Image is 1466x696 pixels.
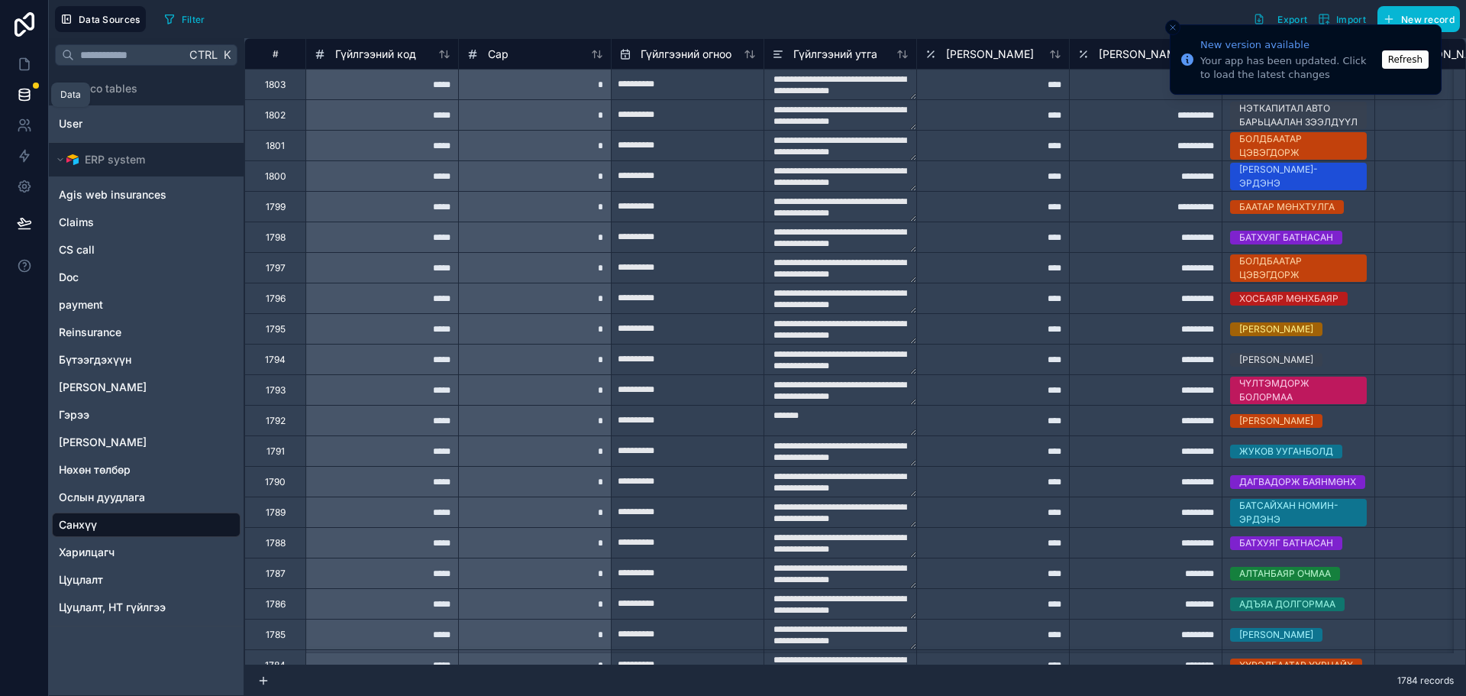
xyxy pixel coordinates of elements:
div: БАТХУЯГ БАТНАСАН [1239,231,1333,244]
span: K [221,50,232,60]
div: АДЪЯА ДОЛГОРМАА [1239,597,1335,611]
span: Гүйлгээний утга [793,47,877,62]
div: 1799 [266,201,286,213]
div: 1789 [266,507,286,519]
button: New record [1377,6,1460,32]
div: 1798 [266,231,286,244]
div: ЖУКОВ УУГАНБОЛД [1239,445,1333,458]
div: ДАГВАДОРЖ БАЯНМӨНХ [1239,475,1356,489]
div: Your app has been updated. Click to load the latest changes [1200,54,1377,82]
div: 1792 [266,415,286,427]
div: [PERSON_NAME] [1239,353,1313,367]
span: Ctrl [188,45,219,64]
div: 1793 [266,384,286,397]
div: 1794 [265,354,286,366]
span: Гүйлгээний код [335,47,416,62]
button: Refresh [1382,50,1429,69]
button: Import [1313,6,1371,32]
div: [PERSON_NAME] [1239,414,1313,428]
div: ЧҮЛТЭМДОРЖ БОЛОРМАА [1239,377,1358,404]
div: ХҮРЭЛБААТАР ҮҮРЦАЙХ [1239,659,1353,672]
div: [PERSON_NAME] [1239,322,1313,336]
div: БОЛДБААТАР ЦЭВЭГДОРЖ [1239,132,1358,160]
div: 1788 [266,537,286,549]
div: New version available [1200,37,1377,53]
span: Data Sources [79,14,140,25]
div: АЛТАНБАЯР ОЧМАА [1239,567,1331,581]
span: Сар [488,47,509,62]
div: НЭТКАПИТАЛ АВТО БАРЬЦААЛАН ЗЭЭЛДҮҮЛ [1239,102,1358,129]
button: Close toast [1165,20,1180,35]
div: 1785 [266,629,286,641]
a: New record [1371,6,1460,32]
div: БАТСАЙХАН НОМИН-ЭРДЭНЭ [1239,499,1358,526]
div: 1787 [266,568,286,580]
span: Filter [182,14,205,25]
div: БААТАР МӨНХТУЛГА [1239,200,1335,214]
div: [PERSON_NAME] [1239,628,1313,642]
div: # [257,48,294,60]
span: [PERSON_NAME] [1099,47,1187,62]
div: 1802 [265,109,286,121]
div: 1786 [266,598,286,610]
div: [PERSON_NAME]-ЭРДЭНЭ [1239,163,1358,190]
div: 1791 [266,445,285,458]
div: 1796 [266,293,286,305]
div: 1803 [265,79,286,91]
div: ХОСБАЯР МӨНХБАЯР [1239,292,1338,306]
div: Data [60,89,81,101]
div: БАТХУЯГ БАТНАСАН [1239,536,1333,550]
div: 1795 [266,323,286,335]
span: [PERSON_NAME] [946,47,1034,62]
div: 1801 [266,140,285,152]
div: 1790 [265,476,286,488]
div: 1800 [265,170,286,183]
button: Filter [158,8,211,31]
span: Гүйлгээний огноо [641,47,731,62]
div: 1797 [266,262,286,274]
div: БОЛДБААТАР ЦЭВЭГДОРЖ [1239,254,1358,282]
div: 1784 [265,659,286,672]
button: Data Sources [55,6,146,32]
span: 1784 records [1397,675,1454,687]
button: Export [1248,6,1313,32]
